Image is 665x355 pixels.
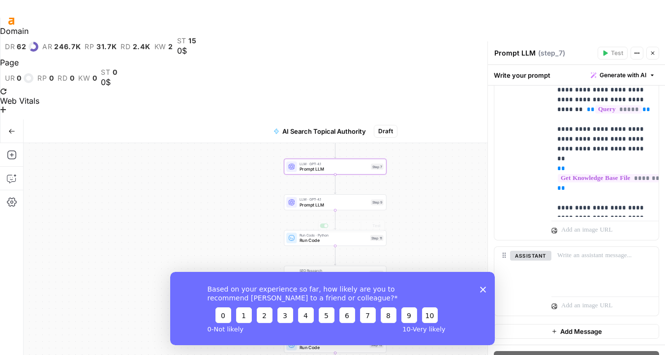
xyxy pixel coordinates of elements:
span: Generate with AI [600,71,646,80]
span: 2 [168,43,173,51]
g: Edge from step_7 to step_9 [334,175,336,194]
div: Step 7 [371,164,384,170]
iframe: Survey from AirOps [170,272,495,345]
a: kw0 [78,74,97,82]
a: ur0 [5,73,33,83]
span: rd [58,74,67,82]
div: Step 10 [369,271,383,277]
img: v3j4otw2j2lxnxfkcl44e66h4fup [288,271,295,276]
span: 246.7K [54,43,81,51]
a: rd0 [58,74,74,82]
div: assistant [494,247,544,316]
div: Step 11 [370,235,384,241]
a: kw2 [154,43,173,51]
span: Run Code [300,237,367,243]
span: ar [42,43,52,51]
span: kw [78,74,90,82]
span: Test [611,49,623,58]
button: Add Message [494,324,659,339]
a: st15 [177,37,197,45]
span: Draft [378,127,393,136]
span: Prompt LLM [300,166,368,172]
div: Run Code · PythonRun CodeStep 12 [284,337,386,353]
div: Run Code · PythonRun CodeStep 11Test [284,230,386,246]
span: rp [85,43,94,51]
textarea: Prompt LLM [494,48,536,58]
a: ar246.7K [42,43,81,51]
span: kw [154,43,166,51]
span: AI Search Topical Authority [282,126,366,136]
span: Run Code · Python [300,233,367,238]
div: SEO ResearchSemrush Keyword OverviewStep 10 [284,266,386,281]
span: Add Message [560,326,602,336]
span: Run Code [300,344,367,351]
span: 0 [70,74,75,82]
a: rd2.4K [121,43,150,51]
div: 0$ [177,45,197,57]
g: Edge from step_1 to step_7 [334,139,336,158]
g: Edge from step_9 to step_11 [334,210,336,230]
span: rd [121,43,130,51]
span: dr [5,43,15,51]
div: LLM · GPT-4.1Prompt LLMStep 9 [284,194,386,210]
span: rp [37,74,47,82]
button: assistant [510,251,551,261]
div: 0$ [101,76,117,88]
span: 15 [188,37,196,45]
div: Step 9 [371,199,384,205]
span: 0 [49,74,54,82]
span: st [177,37,186,45]
span: Prompt LLM [300,201,368,207]
button: AI Search Topical Authority [268,123,372,139]
span: LLM · GPT-4.1 [300,197,368,202]
a: rp0 [37,74,54,82]
button: Generate with AI [587,69,659,82]
span: 31.7K [96,43,117,51]
span: LLM · GPT-4.1 [300,161,368,166]
button: Test [598,47,628,59]
span: 2.4K [133,43,151,51]
span: SEO Research [300,268,367,273]
g: Edge from step_11 to step_10 [334,246,336,265]
a: rp31.7K [85,43,117,51]
span: 0 [17,74,22,82]
span: 0 [92,74,97,82]
div: Step 12 [369,342,383,348]
span: ( step_7 ) [538,48,565,58]
a: dr62 [5,42,38,52]
span: ur [5,74,15,82]
span: 62 [17,43,26,51]
div: Write your prompt [488,65,665,85]
a: st0 [101,68,117,76]
span: st [101,68,110,76]
span: 0 [113,68,118,76]
div: LLM · GPT-4.1Prompt LLMStep 7 [284,159,386,175]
